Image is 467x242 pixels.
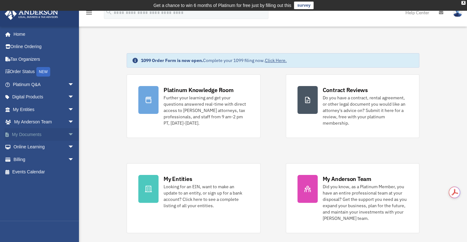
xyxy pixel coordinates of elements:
[85,9,93,16] i: menu
[265,58,287,63] a: Click Here.
[141,57,287,64] div: Complete your 1099 filing now.
[127,163,260,233] a: My Entities Looking for an EIN, want to make an update to an entity, or sign up for a bank accoun...
[68,116,81,129] span: arrow_drop_down
[4,40,84,53] a: Online Ordering
[85,11,93,16] a: menu
[68,128,81,141] span: arrow_drop_down
[323,175,371,183] div: My Anderson Team
[36,67,50,77] div: NEW
[68,78,81,91] span: arrow_drop_down
[141,58,203,63] strong: 1099 Order Form is now open.
[4,141,84,153] a: Online Learningarrow_drop_down
[4,128,84,141] a: My Documentsarrow_drop_down
[294,2,314,9] a: survey
[105,9,112,16] i: search
[286,74,420,138] a: Contract Reviews Do you have a contract, rental agreement, or other legal document you would like...
[4,28,81,40] a: Home
[4,78,84,91] a: Platinum Q&Aarrow_drop_down
[323,95,408,126] div: Do you have a contract, rental agreement, or other legal document you would like an attorney's ad...
[164,175,192,183] div: My Entities
[164,183,249,209] div: Looking for an EIN, want to make an update to an entity, or sign up for a bank account? Click her...
[4,153,84,166] a: Billingarrow_drop_down
[323,86,368,94] div: Contract Reviews
[3,8,60,20] img: Anderson Advisors Platinum Portal
[164,86,234,94] div: Platinum Knowledge Room
[68,103,81,116] span: arrow_drop_down
[4,65,84,78] a: Order StatusNEW
[286,163,420,233] a: My Anderson Team Did you know, as a Platinum Member, you have an entire professional team at your...
[164,95,249,126] div: Further your learning and get your questions answered real-time with direct access to [PERSON_NAM...
[153,2,291,9] div: Get a chance to win 6 months of Platinum for free just by filling out this
[4,91,84,103] a: Digital Productsarrow_drop_down
[4,116,84,128] a: My Anderson Teamarrow_drop_down
[461,1,465,5] div: close
[68,141,81,154] span: arrow_drop_down
[68,153,81,166] span: arrow_drop_down
[68,91,81,104] span: arrow_drop_down
[323,183,408,221] div: Did you know, as a Platinum Member, you have an entire professional team at your disposal? Get th...
[4,53,84,65] a: Tax Organizers
[127,74,260,138] a: Platinum Knowledge Room Further your learning and get your questions answered real-time with dire...
[453,8,462,17] img: User Pic
[4,103,84,116] a: My Entitiesarrow_drop_down
[4,166,84,178] a: Events Calendar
